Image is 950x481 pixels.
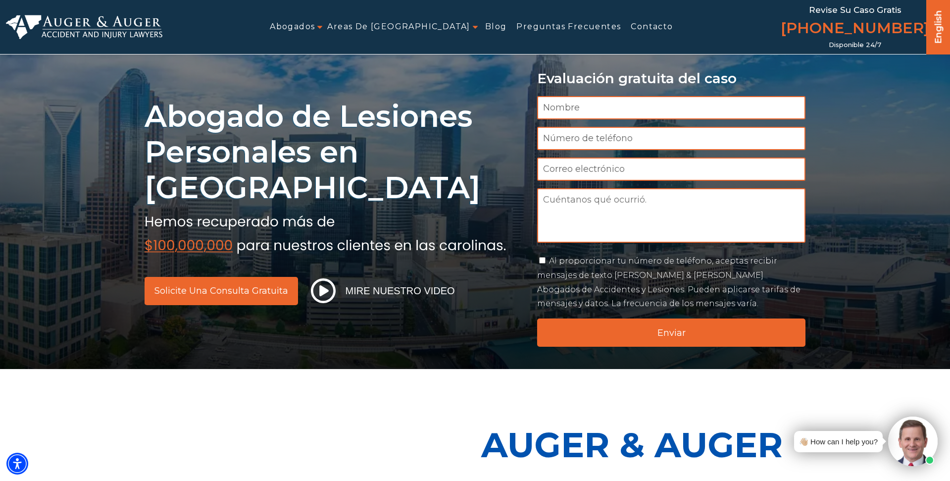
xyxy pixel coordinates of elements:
[485,16,507,38] a: Blog
[154,286,288,295] span: Solicite una consulta gratuita
[829,41,881,49] span: Disponible 24/7
[799,435,878,448] div: 👋🏼 How can I help you?
[145,277,298,305] a: Solicite una consulta gratuita
[516,16,621,38] a: Preguntas Frecuentes
[537,256,800,308] label: Al proporcionar tu número de teléfono, aceptas recibir mensajes de texto [PERSON_NAME] & [PERSON_...
[537,127,806,150] input: Número de teléfono
[888,417,938,466] img: Intaker widget Avatar
[145,99,525,206] h1: Abogado de Lesiones Personales en [GEOGRAPHIC_DATA]
[481,414,890,476] p: Auger & Auger
[809,5,901,15] span: Revise su caso gratis
[6,453,28,475] div: Menú de Accesibilidad
[145,211,506,254] img: subtexto
[270,16,315,38] a: Abogados
[6,15,162,39] img: Auger & Auger Accident and Injury Lawyers Logo
[781,17,929,41] a: [PHONE_NUMBER]
[537,319,806,347] input: Enviar
[537,158,806,181] input: Correo electrónico
[537,71,806,86] p: Evaluación gratuita del caso
[327,16,470,38] a: Areas de [GEOGRAPHIC_DATA]
[631,16,673,38] a: Contacto
[308,278,458,304] button: Mire nuestro video
[537,96,806,119] input: Nombre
